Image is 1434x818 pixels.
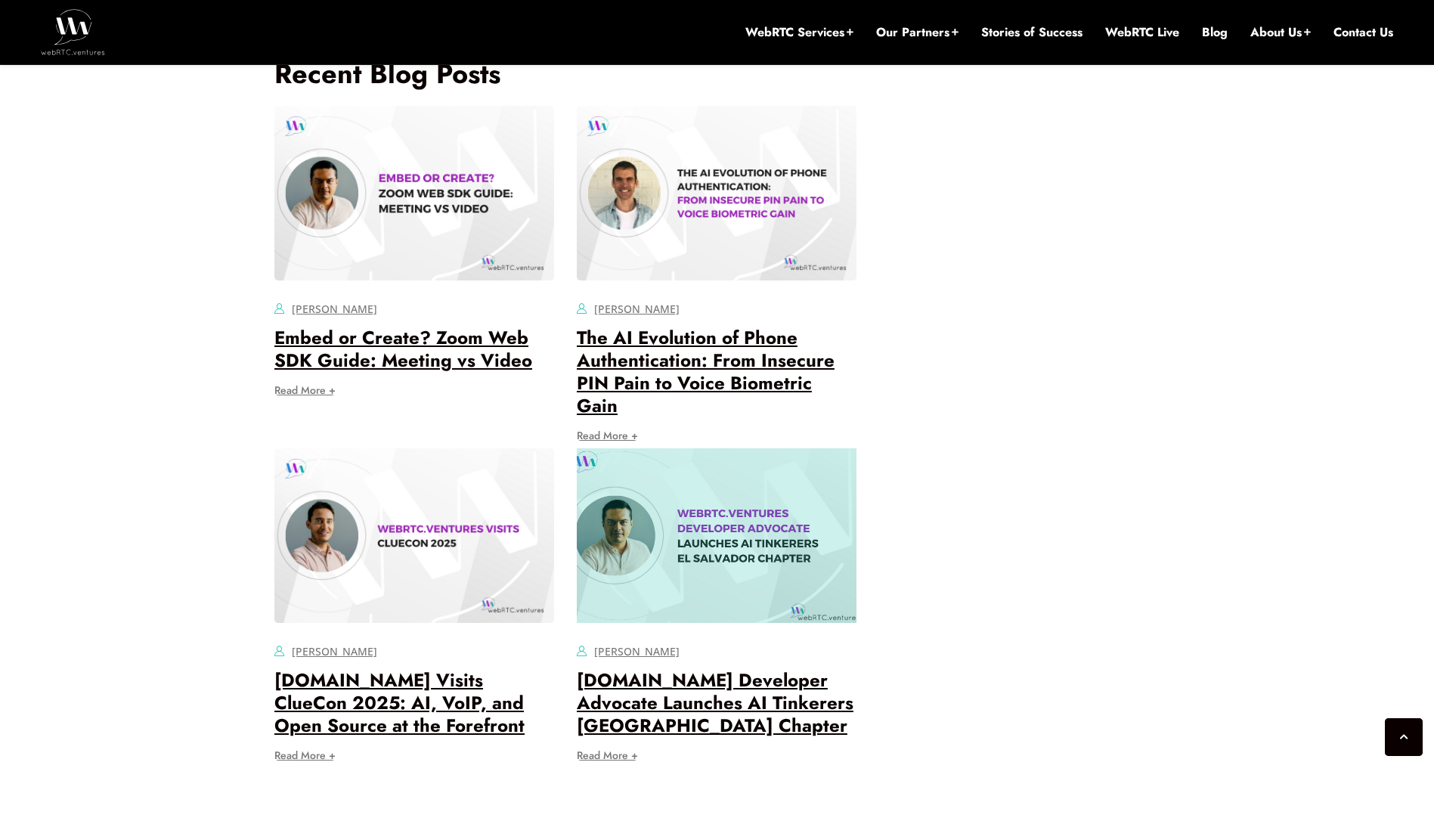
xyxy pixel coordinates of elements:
[41,9,105,54] img: WebRTC.ventures
[1250,24,1311,41] a: About Us
[274,385,336,395] a: Read More +
[292,302,377,316] a: [PERSON_NAME]
[745,24,853,41] a: WebRTC Services
[594,302,680,316] a: [PERSON_NAME]
[274,324,532,373] a: Embed or Create? Zoom Web SDK Guide: Meeting vs Video
[981,24,1082,41] a: Stories of Success
[577,430,638,441] a: Read More +
[274,57,856,90] h3: Recent Blog Posts
[577,667,853,739] a: [DOMAIN_NAME] Developer Advocate Launches AI Tinkerers [GEOGRAPHIC_DATA] Chapter
[274,667,525,739] a: [DOMAIN_NAME] Visits ClueCon 2025: AI, VoIP, and Open Source at the Forefront
[577,324,835,419] a: The AI Evolution of Phone Authentication: From Insecure PIN Pain to Voice Biometric Gain
[594,644,680,658] a: [PERSON_NAME]
[274,750,336,761] a: Read More +
[1202,24,1228,41] a: Blog
[876,24,959,41] a: Our Partners
[577,750,638,761] a: Read More +
[1105,24,1179,41] a: WebRTC Live
[292,644,377,658] a: [PERSON_NAME]
[1333,24,1393,41] a: Contact Us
